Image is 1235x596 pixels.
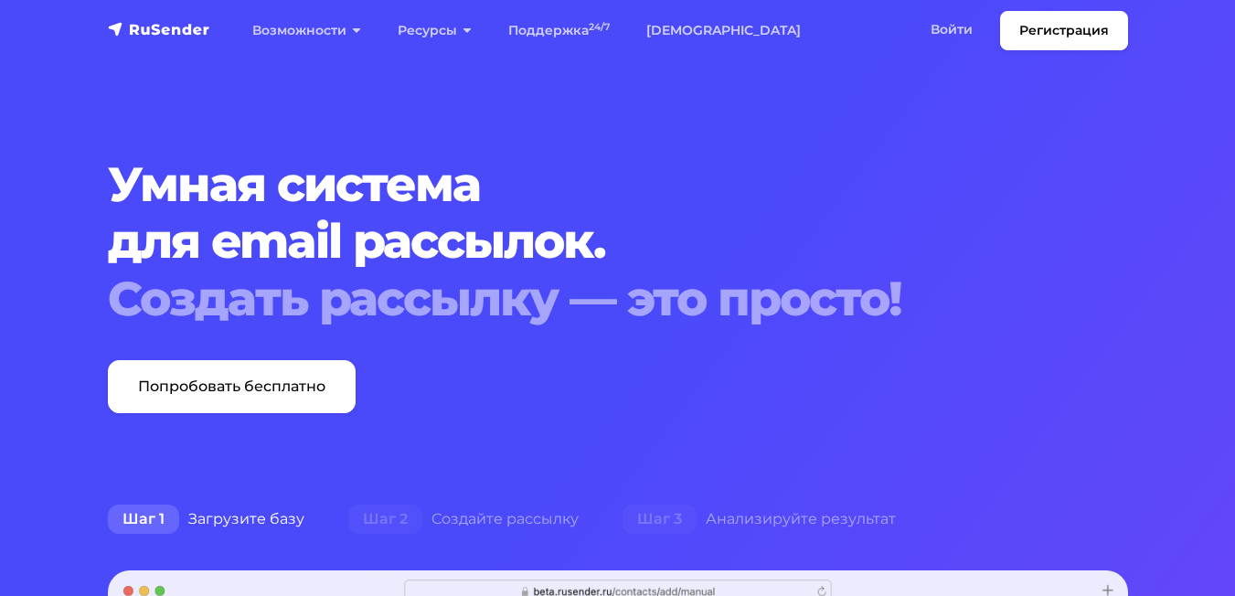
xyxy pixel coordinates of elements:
span: Шаг 1 [108,505,179,534]
span: Шаг 3 [623,505,697,534]
a: Поддержка24/7 [490,12,628,49]
span: Шаг 2 [348,505,422,534]
img: RuSender [108,20,210,38]
div: Создайте рассылку [326,501,601,537]
a: Ресурсы [379,12,490,49]
a: [DEMOGRAPHIC_DATA] [628,12,819,49]
a: Регистрация [1000,11,1128,50]
div: Загрузите базу [86,501,326,537]
sup: 24/7 [589,21,610,33]
div: Анализируйте результат [601,501,918,537]
a: Войти [912,11,991,48]
a: Возможности [234,12,379,49]
div: Создать рассылку — это просто! [108,271,1128,327]
a: Попробовать бесплатно [108,360,356,413]
h1: Умная система для email рассылок. [108,156,1128,327]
